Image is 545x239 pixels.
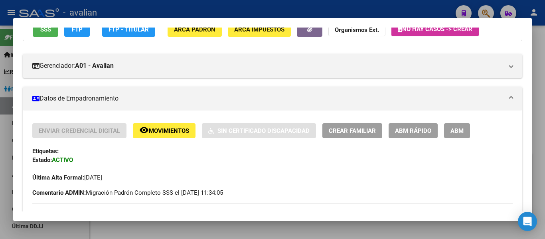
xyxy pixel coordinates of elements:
[322,123,382,138] button: Crear Familiar
[444,123,470,138] button: ABM
[329,127,376,134] span: Crear Familiar
[72,26,83,33] span: FTP
[32,156,52,164] strong: Estado:
[168,22,222,37] button: ARCA Padrón
[23,87,522,111] mat-expansion-panel-header: Datos de Empadronamiento
[202,123,316,138] button: Sin Certificado Discapacidad
[40,26,51,33] span: SSS
[32,174,102,181] span: [DATE]
[32,61,503,71] mat-panel-title: Gerenciador:
[23,54,522,78] mat-expansion-panel-header: Gerenciador:A01 - Avalian
[64,22,90,37] button: FTP
[398,26,472,33] span: No hay casos -> Crear
[518,212,537,231] div: Open Intercom Messenger
[32,123,126,138] button: Enviar Credencial Digital
[102,22,155,37] button: FTP - Titular
[32,148,59,155] strong: Etiquetas:
[75,61,114,71] strong: A01 - Avalian
[450,127,464,134] span: ABM
[174,26,215,33] span: ARCA Padrón
[39,127,120,134] span: Enviar Credencial Digital
[328,22,385,37] button: Organismos Ext.
[32,189,86,196] strong: Comentario ADMIN:
[33,22,58,37] button: SSS
[389,123,438,138] button: ABM Rápido
[32,188,223,197] span: Migración Padrón Completo SSS el [DATE] 11:34:05
[149,127,189,134] span: Movimientos
[335,26,379,34] strong: Organismos Ext.
[32,211,513,220] h3: DATOS DEL AFILIADO
[139,125,149,135] mat-icon: remove_red_eye
[217,127,310,134] span: Sin Certificado Discapacidad
[234,26,284,33] span: ARCA Impuestos
[32,94,503,103] mat-panel-title: Datos de Empadronamiento
[133,123,195,138] button: Movimientos
[228,22,291,37] button: ARCA Impuestos
[391,22,479,36] button: No hay casos -> Crear
[395,127,431,134] span: ABM Rápido
[109,26,149,33] span: FTP - Titular
[32,174,84,181] strong: Última Alta Formal:
[52,156,73,164] strong: ACTIVO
